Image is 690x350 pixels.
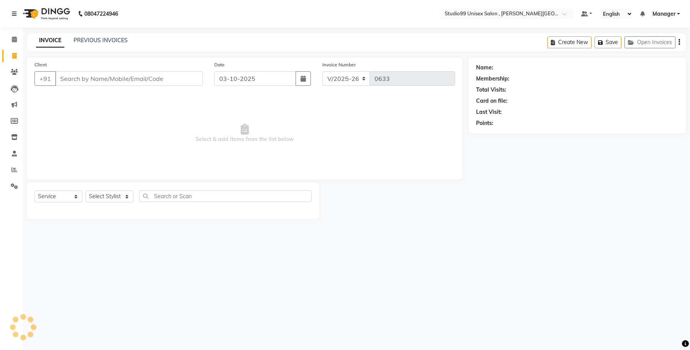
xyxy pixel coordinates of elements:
input: Search by Name/Mobile/Email/Code [55,71,203,86]
span: Select & add items from the list below [34,95,455,172]
div: Name: [476,64,493,72]
label: Client [34,61,47,68]
div: Points: [476,119,493,127]
a: INVOICE [36,34,64,48]
div: Last Visit: [476,108,502,116]
label: Invoice Number [322,61,356,68]
a: PREVIOUS INVOICES [74,37,128,44]
b: 08047224946 [84,3,118,25]
button: Save [595,36,621,48]
img: logo [20,3,72,25]
div: Membership: [476,75,509,83]
button: Open Invoices [624,36,675,48]
button: +91 [34,71,56,86]
span: Manager [652,10,675,18]
button: Create New [547,36,591,48]
div: Total Visits: [476,86,506,94]
div: Card on file: [476,97,508,105]
input: Search or Scan [139,190,312,202]
label: Date [214,61,225,68]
